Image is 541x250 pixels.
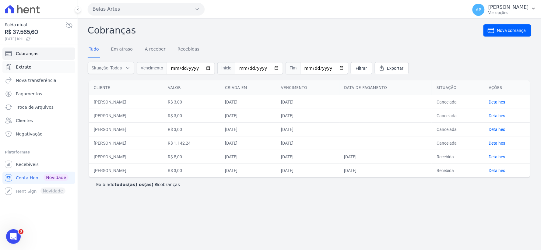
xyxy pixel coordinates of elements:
span: Nova cobrança [497,27,526,33]
span: Vencimento [137,62,167,74]
td: [DATE] [276,109,339,122]
td: [PERSON_NAME] [89,122,163,136]
td: [DATE] [220,150,276,164]
a: Tudo [88,42,100,58]
b: todos(as) os(as) 6 [114,182,158,187]
span: Exportar [387,65,404,71]
p: [PERSON_NAME] [488,4,529,10]
td: R$ 3,00 [163,95,220,109]
a: Detalhes [489,113,505,118]
button: AP [PERSON_NAME] Ver opções [468,1,541,18]
a: Exportar [375,62,409,74]
th: Ações [484,80,530,95]
td: [DATE] [220,136,276,150]
th: Data de pagamento [339,80,432,95]
a: Detalhes [489,100,505,104]
td: [DATE] [339,164,432,177]
td: Cancelada [432,109,484,122]
td: [PERSON_NAME] [89,95,163,109]
td: [DATE] [220,122,276,136]
a: Clientes [2,114,75,127]
td: R$ 3,00 [163,122,220,136]
a: Extrato [2,61,75,73]
span: Nova transferência [16,77,56,83]
td: Cancelada [432,136,484,150]
span: Negativação [16,131,43,137]
iframe: Intercom live chat [6,229,21,244]
td: R$ 1.142,24 [163,136,220,150]
td: [DATE] [276,150,339,164]
td: [DATE] [276,95,339,109]
span: Filtrar [356,65,367,71]
a: Em atraso [110,42,134,58]
span: Início [217,62,235,74]
td: Recebida [432,164,484,177]
span: Troca de Arquivos [16,104,54,110]
span: [DATE] 16:11 [5,36,65,42]
a: Detalhes [489,154,505,159]
span: 3 [19,229,23,234]
a: Filtrar [351,62,372,74]
a: Detalhes [489,127,505,132]
button: Belas Artes [88,3,205,15]
span: Conta Hent [16,175,40,181]
a: Troca de Arquivos [2,101,75,113]
span: R$ 37.565,60 [5,28,65,36]
a: A receber [144,42,167,58]
td: [DATE] [220,164,276,177]
a: Conta Hent Novidade [2,172,75,184]
td: [DATE] [220,95,276,109]
a: Nova transferência [2,74,75,86]
a: Nova cobrança [483,24,531,37]
div: Plataformas [5,149,73,156]
h2: Cobranças [88,23,483,37]
a: Pagamentos [2,88,75,100]
th: Cliente [89,80,163,95]
span: Cobranças [16,51,38,57]
td: [PERSON_NAME] [89,109,163,122]
td: R$ 3,00 [163,164,220,177]
p: Ver opções [488,10,529,15]
a: Recebidas [177,42,201,58]
nav: Sidebar [5,48,73,197]
span: Clientes [16,118,33,124]
th: Valor [163,80,220,95]
a: Negativação [2,128,75,140]
button: Situação: Todas [88,62,134,74]
span: Fim [286,62,300,74]
td: Cancelada [432,95,484,109]
a: Detalhes [489,141,505,146]
td: [DATE] [339,150,432,164]
a: Detalhes [489,168,505,173]
span: Novidade [44,174,69,181]
td: [DATE] [276,136,339,150]
span: Saldo atual [5,22,65,28]
td: [PERSON_NAME] [89,136,163,150]
td: R$ 5,00 [163,150,220,164]
td: [DATE] [276,164,339,177]
a: Recebíveis [2,158,75,171]
td: Cancelada [432,122,484,136]
a: Cobranças [2,48,75,60]
td: [PERSON_NAME] [89,164,163,177]
td: [PERSON_NAME] [89,150,163,164]
td: R$ 3,00 [163,109,220,122]
span: Pagamentos [16,91,42,97]
th: Situação [432,80,484,95]
span: AP [476,8,481,12]
span: Extrato [16,64,31,70]
th: Criada em [220,80,276,95]
span: Recebíveis [16,161,39,167]
td: [DATE] [220,109,276,122]
span: Situação: Todas [92,65,122,71]
p: Exibindo cobranças [96,181,180,188]
td: Recebida [432,150,484,164]
td: [DATE] [276,122,339,136]
th: Vencimento [276,80,339,95]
